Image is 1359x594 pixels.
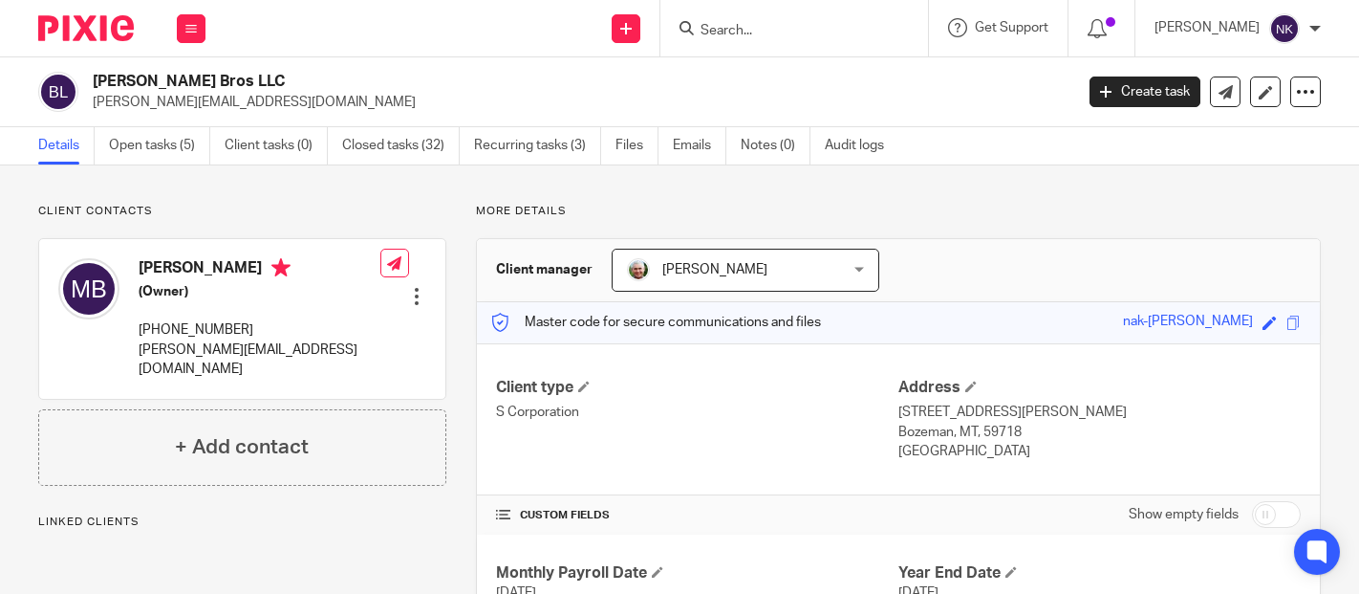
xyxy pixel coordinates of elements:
[898,378,1301,398] h4: Address
[139,258,380,282] h4: [PERSON_NAME]
[673,127,726,165] a: Emails
[175,432,309,462] h4: + Add contact
[139,320,380,340] p: [PHONE_NUMBER]
[109,127,210,165] a: Open tasks (5)
[271,258,291,277] i: Primary
[474,127,601,165] a: Recurring tasks (3)
[1269,13,1300,44] img: svg%3E
[1089,77,1200,107] a: Create task
[93,72,867,92] h2: [PERSON_NAME] Bros LLC
[825,127,898,165] a: Audit logs
[496,508,898,523] h4: CUSTOM FIELDS
[342,127,460,165] a: Closed tasks (32)
[1129,505,1239,524] label: Show empty fields
[1123,312,1253,334] div: nak-[PERSON_NAME]
[139,341,380,380] p: [PERSON_NAME][EMAIL_ADDRESS][DOMAIN_NAME]
[476,204,1321,219] p: More details
[38,15,134,41] img: Pixie
[496,563,898,583] h4: Monthly Payroll Date
[662,263,767,276] span: [PERSON_NAME]
[898,403,1301,422] p: [STREET_ADDRESS][PERSON_NAME]
[898,442,1301,461] p: [GEOGRAPHIC_DATA]
[225,127,328,165] a: Client tasks (0)
[491,313,821,332] p: Master code for secure communications and files
[741,127,810,165] a: Notes (0)
[1154,18,1260,37] p: [PERSON_NAME]
[699,23,871,40] input: Search
[38,515,446,530] p: Linked clients
[58,258,119,319] img: svg%3E
[496,403,898,422] p: S Corporation
[38,72,78,112] img: svg%3E
[975,21,1048,34] span: Get Support
[496,260,593,279] h3: Client manager
[93,93,1061,112] p: [PERSON_NAME][EMAIL_ADDRESS][DOMAIN_NAME]
[615,127,658,165] a: Files
[496,378,898,398] h4: Client type
[139,282,380,301] h5: (Owner)
[898,563,1301,583] h4: Year End Date
[38,127,95,165] a: Details
[38,204,446,219] p: Client contacts
[898,423,1301,442] p: Bozeman, MT, 59718
[627,258,650,281] img: kim_profile.jpg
